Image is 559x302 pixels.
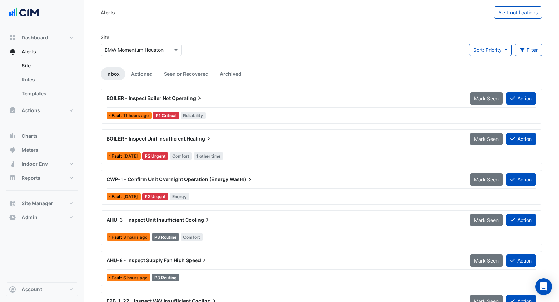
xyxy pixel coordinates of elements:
[123,235,147,240] span: Tue 19-Aug-2025 04:46 AEST
[170,152,193,160] span: Comfort
[473,47,502,53] span: Sort: Priority
[6,143,78,157] button: Meters
[474,217,499,223] span: Mark Seen
[112,276,123,280] span: Fault
[112,235,123,239] span: Fault
[172,95,203,102] span: Operating
[101,9,115,16] div: Alerts
[22,146,38,153] span: Meters
[16,73,78,87] a: Rules
[101,67,125,80] a: Inbox
[181,112,206,119] span: Reliability
[153,112,179,119] div: P1 Critical
[6,171,78,185] button: Reports
[498,9,538,15] span: Alert notifications
[22,160,48,167] span: Indoor Env
[474,258,499,264] span: Mark Seen
[142,193,168,200] div: P2 Urgent
[6,59,78,103] div: Alerts
[123,153,138,159] span: Thu 07-Aug-2025 21:15 AEST
[22,48,36,55] span: Alerts
[6,45,78,59] button: Alerts
[107,136,186,142] span: BOILER - Inspect Unit Insufficient
[9,174,16,181] app-icon: Reports
[470,254,503,267] button: Mark Seen
[107,257,185,263] span: AHU-8 - Inspect Supply Fan High
[9,34,16,41] app-icon: Dashboard
[506,214,536,226] button: Action
[107,95,171,101] span: BOILER - Inspect Boiler Not
[6,103,78,117] button: Actions
[469,44,512,56] button: Sort: Priority
[506,133,536,145] button: Action
[101,34,109,41] label: Site
[470,173,503,186] button: Mark Seen
[112,154,123,158] span: Fault
[9,132,16,139] app-icon: Charts
[16,59,78,73] a: Site
[125,67,158,80] a: Actioned
[158,67,214,80] a: Seen or Recovered
[6,129,78,143] button: Charts
[181,233,203,241] span: Comfort
[9,214,16,221] app-icon: Admin
[142,152,168,160] div: P2 Urgent
[185,216,211,223] span: Cooling
[16,87,78,101] a: Templates
[506,92,536,105] button: Action
[6,157,78,171] button: Indoor Env
[152,274,179,281] div: P3 Routine
[506,254,536,267] button: Action
[535,278,552,295] div: Open Intercom Messenger
[107,176,228,182] span: CWP-1 - Confirm Unit Overnight Operation (Energy
[123,113,149,118] span: Mon 18-Aug-2025 21:30 AEST
[6,282,78,296] button: Account
[9,48,16,55] app-icon: Alerts
[152,233,179,241] div: P3 Routine
[187,135,212,142] span: Heating
[170,193,190,200] span: Energy
[22,132,38,139] span: Charts
[470,92,503,105] button: Mark Seen
[123,194,138,199] span: Tue 05-Aug-2025 16:15 AEST
[8,6,40,20] img: Company Logo
[123,275,147,280] span: Tue 19-Aug-2025 02:15 AEST
[112,114,123,118] span: Fault
[474,95,499,101] span: Mark Seen
[22,34,48,41] span: Dashboard
[194,152,223,160] span: 1 other time
[9,200,16,207] app-icon: Site Manager
[6,210,78,224] button: Admin
[9,146,16,153] app-icon: Meters
[22,200,53,207] span: Site Manager
[9,160,16,167] app-icon: Indoor Env
[494,6,542,19] button: Alert notifications
[474,136,499,142] span: Mark Seen
[22,107,40,114] span: Actions
[112,195,123,199] span: Fault
[186,257,208,264] span: Speed
[107,217,184,223] span: AHU-3 - Inspect Unit Insufficient
[22,214,37,221] span: Admin
[515,44,543,56] button: Filter
[6,196,78,210] button: Site Manager
[474,177,499,182] span: Mark Seen
[230,176,253,183] span: Waste)
[470,214,503,226] button: Mark Seen
[506,173,536,186] button: Action
[9,107,16,114] app-icon: Actions
[6,31,78,45] button: Dashboard
[470,133,503,145] button: Mark Seen
[214,67,247,80] a: Archived
[22,174,41,181] span: Reports
[22,286,42,293] span: Account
